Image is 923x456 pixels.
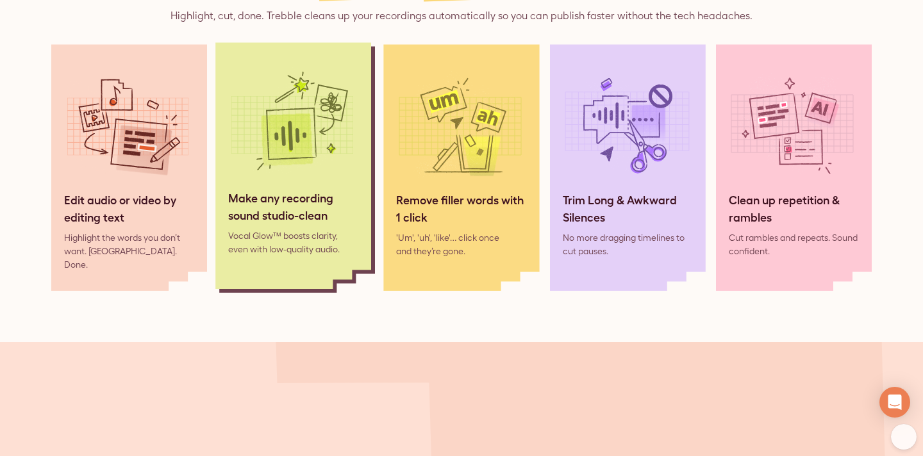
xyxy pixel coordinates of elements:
[228,190,358,224] div: Make any recording sound studio-clean
[396,231,499,258] div: 'Um', 'uh', 'like'… click once and they’re gone.
[563,231,693,258] div: No more dragging timelines to cut pauses.
[170,8,753,24] div: Highlight, cut, done. Trebble cleans up your recordings automatically so you can publish faster w...
[729,191,859,226] div: Clean up repetition & rambles
[729,231,859,258] div: Cut rambles and repeats. Sound confident.
[64,191,194,226] div: Edit audio or video by editing text
[879,387,910,418] div: Open Intercom Messenger
[228,229,358,256] div: Vocal Glow™ boosts clarity, even with low-quality audio.
[396,191,526,226] div: Remove filler words with 1 click
[563,191,693,226] div: Trim Long & Awkward Silences
[64,231,194,272] div: Highlight the words you don’t want. [GEOGRAPHIC_DATA]. Done.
